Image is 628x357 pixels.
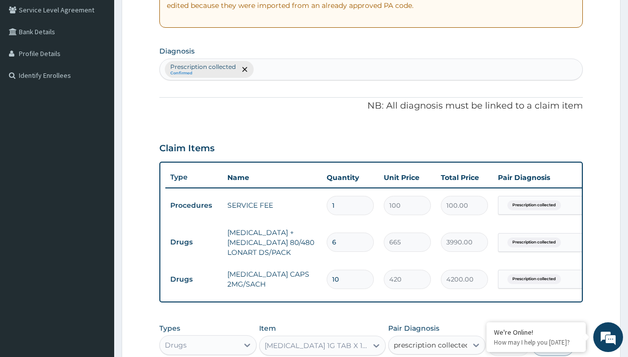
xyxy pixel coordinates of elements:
td: Drugs [165,233,222,251]
div: Minimize live chat window [163,5,187,29]
textarea: Type your message and hit 'Enter' [5,245,189,280]
p: NB: All diagnosis must be linked to a claim item [159,100,583,113]
small: Confirmed [170,71,236,76]
th: Quantity [322,168,379,187]
p: Prescription collected [170,63,236,71]
th: Pair Diagnosis [493,168,602,187]
h3: Claim Items [159,143,214,154]
div: We're Online! [494,328,578,337]
label: Item [259,323,276,333]
img: d_794563401_company_1708531726252_794563401 [18,50,40,74]
th: Unit Price [379,168,436,187]
label: Pair Diagnosis [388,323,439,333]
span: Prescription collected [507,274,561,284]
span: Prescription collected [507,200,561,210]
th: Type [165,168,222,186]
div: Drugs [165,340,187,350]
td: Drugs [165,270,222,289]
span: remove selection option [240,65,249,74]
span: Prescription collected [507,238,561,247]
td: Procedures [165,196,222,215]
td: [MEDICAL_DATA] + [MEDICAL_DATA] 80/480 LONART DS/PACK [222,223,322,262]
div: Chat with us now [52,56,167,68]
th: Total Price [436,168,493,187]
th: Name [222,168,322,187]
label: Diagnosis [159,46,195,56]
span: We're online! [58,112,137,212]
label: Types [159,324,180,333]
p: How may I help you today? [494,338,578,347]
div: [MEDICAL_DATA] 1G TAB X 10/SACH [265,341,369,351]
td: [MEDICAL_DATA] CAPS 2MG/SACH [222,264,322,294]
td: SERVICE FEE [222,195,322,215]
